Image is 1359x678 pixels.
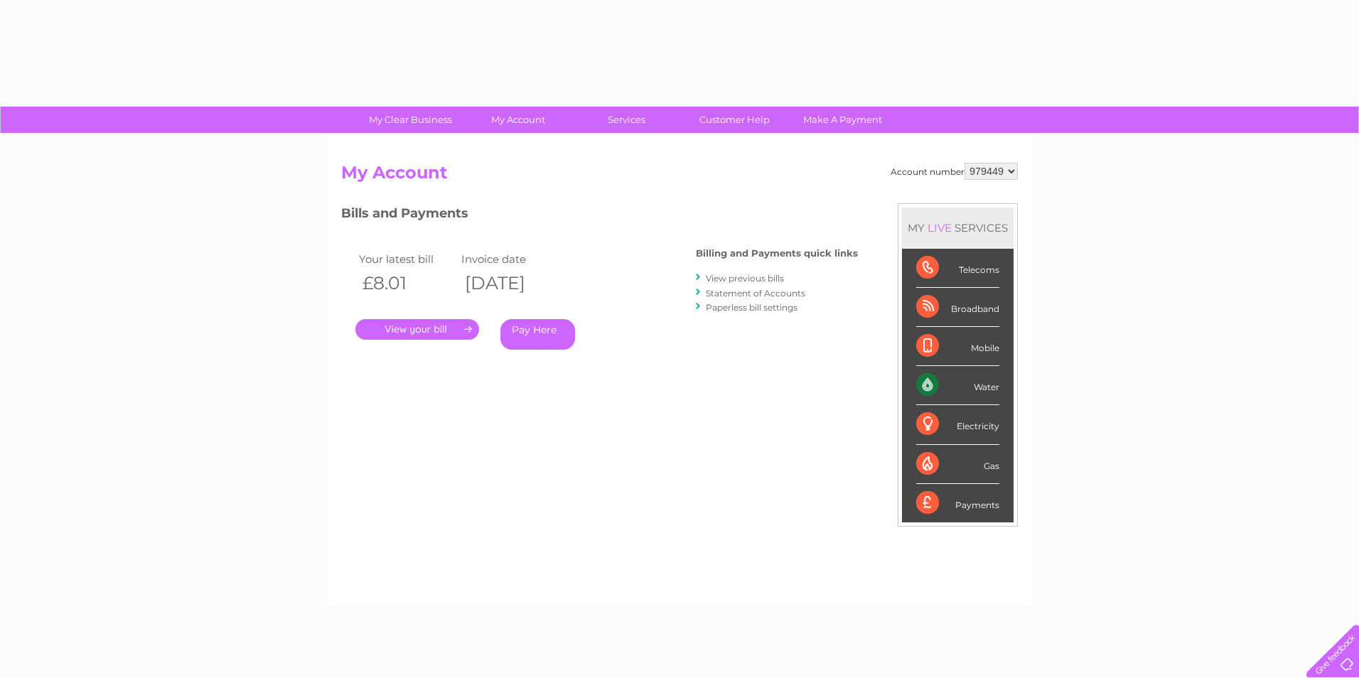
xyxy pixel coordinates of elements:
[458,249,560,269] td: Invoice date
[706,273,784,284] a: View previous bills
[925,221,955,235] div: LIVE
[500,319,575,350] a: Pay Here
[355,249,458,269] td: Your latest bill
[341,203,858,228] h3: Bills and Payments
[916,366,999,405] div: Water
[916,405,999,444] div: Electricity
[352,107,469,133] a: My Clear Business
[916,445,999,484] div: Gas
[696,248,858,259] h4: Billing and Payments quick links
[784,107,901,133] a: Make A Payment
[460,107,577,133] a: My Account
[706,302,797,313] a: Paperless bill settings
[355,319,479,340] a: .
[458,269,560,298] th: [DATE]
[341,163,1018,190] h2: My Account
[916,327,999,366] div: Mobile
[676,107,793,133] a: Customer Help
[916,249,999,288] div: Telecoms
[916,288,999,327] div: Broadband
[916,484,999,522] div: Payments
[568,107,685,133] a: Services
[355,269,458,298] th: £8.01
[891,163,1018,180] div: Account number
[706,288,805,298] a: Statement of Accounts
[902,208,1014,248] div: MY SERVICES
